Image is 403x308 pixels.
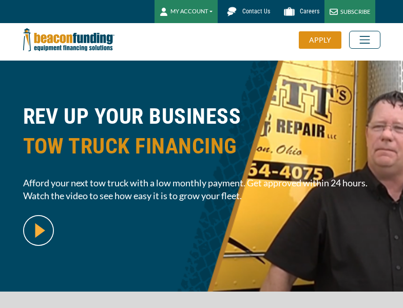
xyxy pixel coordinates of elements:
button: Toggle navigation [349,31,380,49]
span: TOW TRUCK FINANCING [23,131,380,161]
img: video modal pop-up play button [23,215,54,246]
a: APPLY [299,31,349,49]
a: Contact Us [218,3,275,21]
img: Beacon Funding Careers [280,3,298,21]
div: APPLY [299,31,341,49]
img: Beacon Funding Corporation logo [23,23,114,56]
h1: REV UP YOUR BUSINESS [23,102,380,169]
span: Contact Us [242,8,270,15]
span: Careers [300,8,319,15]
a: Careers [275,3,324,21]
img: Beacon Funding chat [223,3,241,21]
span: Afford your next tow truck with a low monthly payment. Get approved within 24 hours. Watch the vi... [23,177,380,202]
